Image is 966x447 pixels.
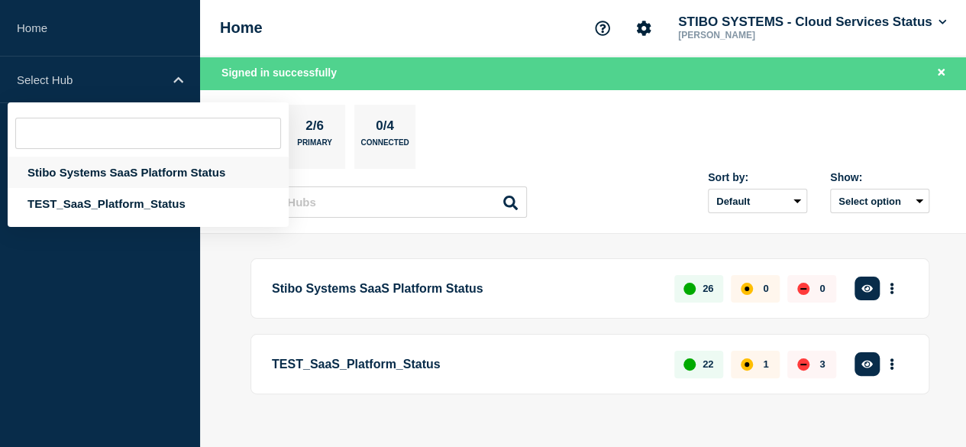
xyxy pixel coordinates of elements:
[360,138,409,154] p: Connected
[675,30,834,40] p: [PERSON_NAME]
[300,118,330,138] p: 2/6
[221,66,337,79] span: Signed in successfully
[628,12,660,44] button: Account settings
[272,274,657,303] p: Stibo Systems SaaS Platform Status
[830,189,929,213] button: Select option
[741,358,753,371] div: affected
[8,157,289,188] div: Stibo Systems SaaS Platform Status
[220,19,263,37] h1: Home
[8,188,289,219] div: TEST_SaaS_Platform_Status
[882,274,902,303] button: More actions
[683,358,696,371] div: up
[297,138,332,154] p: Primary
[17,73,163,86] p: Select Hub
[819,283,825,294] p: 0
[763,358,768,370] p: 1
[882,350,902,378] button: More actions
[797,283,809,295] div: down
[708,171,807,183] div: Sort by:
[797,358,809,371] div: down
[272,350,657,378] p: TEST_SaaS_Platform_Status
[675,15,949,30] button: STIBO SYSTEMS - Cloud Services Status
[932,64,951,82] button: Close banner
[819,358,825,370] p: 3
[237,186,527,218] input: Search Hubs
[741,283,753,295] div: affected
[683,283,696,295] div: up
[708,189,807,213] select: Sort by
[586,12,619,44] button: Support
[703,283,713,294] p: 26
[830,171,929,183] div: Show:
[370,118,400,138] p: 0/4
[703,358,713,370] p: 22
[763,283,768,294] p: 0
